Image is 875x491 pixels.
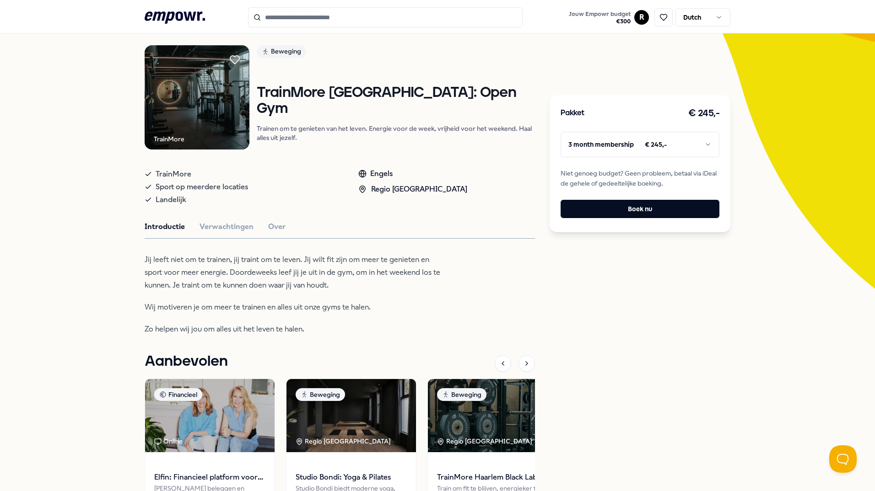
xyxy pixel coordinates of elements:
span: Niet genoeg budget? Geen probleem, betaal via iDeal de gehele of gedeeltelijke boeking. [561,168,719,189]
button: R [634,10,649,25]
div: Engels [358,168,467,180]
span: uit het leven te halen. [233,325,304,333]
h3: Pakket [561,107,584,119]
div: Regio [GEOGRAPHIC_DATA] [296,436,392,446]
a: Jouw Empowr budget€300 [565,8,634,27]
span: TrainMore [156,168,191,181]
span: Landelijk [156,193,186,206]
a: Beweging [257,45,535,61]
img: package image [286,379,416,452]
h1: Aanbevolen [145,350,228,373]
span: Sport op meerdere locaties [156,181,248,193]
span: Elfin: Financieel platform voor vrouwen [154,471,265,483]
button: Verwachtingen [200,221,254,233]
span: Zo helpen wij jou om alles [145,325,231,333]
span: Wij motiveren je om meer te trainen en alles uit onze gyms te halen. [145,303,371,311]
div: Online [154,436,183,446]
button: Introductie [145,221,185,233]
input: Search for products, categories or subcategories [248,7,523,27]
span: TrainMore Haarlem Black Label: Open Gym [437,471,548,483]
span: Studio Bondi: Yoga & Pilates [296,471,407,483]
p: Trainen om te genieten van het leven. Energie voor de week, vrijheid voor het weekend. Haal alles... [257,124,535,142]
span: Jouw Empowr budget [569,11,631,18]
button: Jouw Empowr budget€300 [567,9,632,27]
div: Regio [GEOGRAPHIC_DATA] [437,436,534,446]
p: Jij leeft niet om te trainen, jij traint om te leven. Jij wilt fit zijn om meer te genieten en sp... [145,253,442,292]
img: package image [428,379,557,452]
div: Regio [GEOGRAPHIC_DATA] [358,183,467,195]
h1: TrainMore [GEOGRAPHIC_DATA]: Open Gym [257,85,535,117]
img: Product Image [145,45,249,150]
div: Beweging [257,45,306,58]
button: Boek nu [561,200,719,218]
button: Over [268,221,286,233]
span: € 300 [569,18,631,25]
div: TrainMore [154,134,184,144]
img: package image [145,379,275,452]
div: Beweging [296,388,345,401]
h3: € 245,- [688,106,720,121]
div: Financieel [154,388,202,401]
iframe: Help Scout Beacon - Open [829,445,857,473]
div: Beweging [437,388,486,401]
